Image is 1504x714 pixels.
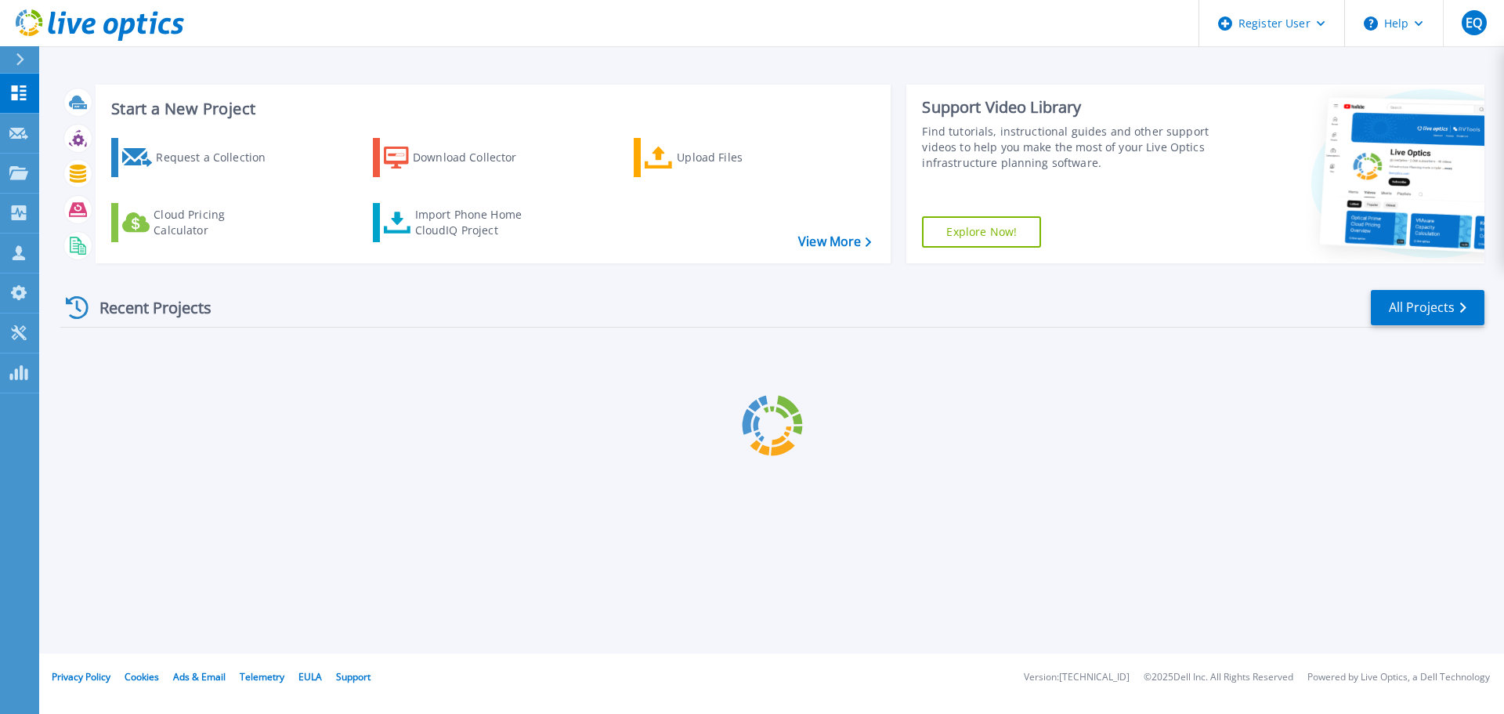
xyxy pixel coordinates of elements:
a: Request a Collection [111,138,286,177]
div: Upload Files [677,142,802,173]
a: All Projects [1371,290,1484,325]
li: © 2025 Dell Inc. All Rights Reserved [1144,672,1293,683]
a: Cookies [125,670,159,683]
span: EQ [1466,16,1482,29]
div: Find tutorials, instructional guides and other support videos to help you make the most of your L... [922,124,1217,171]
a: Privacy Policy [52,670,110,683]
a: EULA [298,670,322,683]
li: Version: [TECHNICAL_ID] [1024,672,1130,683]
div: Support Video Library [922,97,1217,118]
a: Download Collector [373,138,548,177]
a: Cloud Pricing Calculator [111,203,286,242]
a: View More [798,234,871,249]
div: Recent Projects [60,288,233,327]
h3: Start a New Project [111,100,871,118]
div: Request a Collection [156,142,281,173]
a: Support [336,670,371,683]
a: Upload Files [634,138,808,177]
li: Powered by Live Optics, a Dell Technology [1307,672,1490,683]
div: Cloud Pricing Calculator [154,207,279,238]
div: Import Phone Home CloudIQ Project [415,207,537,238]
a: Ads & Email [173,670,226,683]
div: Download Collector [413,142,538,173]
a: Telemetry [240,670,284,683]
a: Explore Now! [922,216,1041,248]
